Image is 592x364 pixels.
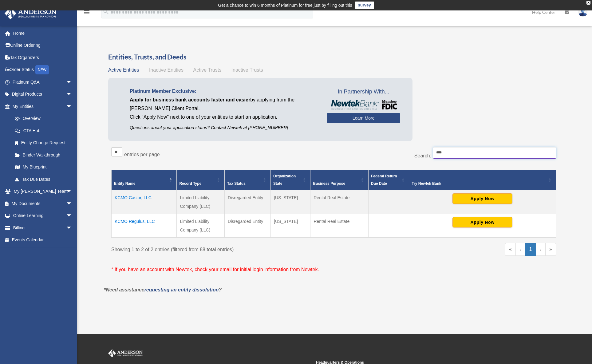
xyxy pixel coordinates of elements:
[414,153,431,158] label: Search:
[144,287,219,292] a: requesting an entity dissolution
[111,243,329,254] div: Showing 1 to 2 of 2 entries (filtered from 88 total entries)
[103,8,109,15] i: search
[149,67,184,73] span: Inactive Entities
[9,173,78,185] a: Tax Due Dates
[112,214,177,238] td: KCMO Regulus, LLC
[108,52,559,62] h3: Entities, Trusts, and Deeds
[227,181,246,186] span: Tax Status
[66,100,78,113] span: arrow_drop_down
[66,185,78,198] span: arrow_drop_down
[310,214,369,238] td: Rental Real Estate
[231,67,263,73] span: Inactive Trusts
[355,2,374,9] a: survey
[107,349,144,357] img: Anderson Advisors Platinum Portal
[452,217,512,228] button: Apply Now
[83,11,90,16] a: menu
[4,100,78,113] a: My Entitiesarrow_drop_down
[114,181,135,186] span: Entity Name
[66,76,78,89] span: arrow_drop_down
[177,190,225,214] td: Limited Liability Company (LLC)
[327,113,400,123] a: Learn More
[130,124,318,132] p: Questions about your application status? Contact Newtek at [PHONE_NUMBER]
[371,174,397,186] span: Federal Return Due Date
[225,214,271,238] td: Disregarded Entity
[225,190,271,214] td: Disregarded Entity
[9,149,78,161] a: Binder Walkthrough
[130,113,318,121] p: Click "Apply Now" next to one of your entities to start an application.
[586,1,590,5] div: close
[271,190,310,214] td: [US_STATE]
[130,97,250,102] span: Apply for business bank accounts faster and easier
[4,76,81,88] a: Platinum Q&Aarrow_drop_down
[310,190,369,214] td: Rental Real Estate
[104,287,222,292] em: *Need assistance ?
[112,190,177,214] td: KCMO Castor, LLC
[112,170,177,190] th: Entity Name: Activate to invert sorting
[124,152,160,157] label: entries per page
[66,210,78,222] span: arrow_drop_down
[4,210,81,222] a: Online Learningarrow_drop_down
[108,67,139,73] span: Active Entities
[327,87,400,97] span: In Partnership With...
[9,125,78,137] a: CTA Hub
[516,243,525,256] a: Previous
[271,170,310,190] th: Organization State: Activate to sort
[273,174,296,186] span: Organization State
[35,65,49,74] div: NEW
[271,214,310,238] td: [US_STATE]
[177,170,225,190] th: Record Type: Activate to sort
[310,170,369,190] th: Business Purpose: Activate to sort
[4,64,81,76] a: Order StatusNEW
[4,27,81,39] a: Home
[412,180,547,187] div: Try Newtek Bank
[525,243,536,256] a: 1
[578,8,587,17] img: User Pic
[177,214,225,238] td: Limited Liability Company (LLC)
[218,2,352,9] div: Get a chance to win 6 months of Platinum for free just by filling out this
[368,170,409,190] th: Federal Return Due Date: Activate to sort
[409,170,556,190] th: Try Newtek Bank : Activate to sort
[193,67,222,73] span: Active Trusts
[536,243,545,256] a: Next
[4,222,81,234] a: Billingarrow_drop_down
[4,39,81,52] a: Online Ordering
[130,96,318,113] p: by applying from the [PERSON_NAME] Client Portal.
[330,100,397,110] img: NewtekBankLogoSM.png
[452,193,512,204] button: Apply Now
[4,51,81,64] a: Tax Organizers
[66,222,78,234] span: arrow_drop_down
[225,170,271,190] th: Tax Status: Activate to sort
[545,243,556,256] a: Last
[9,137,78,149] a: Entity Change Request
[3,7,58,19] img: Anderson Advisors Platinum Portal
[111,265,556,274] p: * If you have an account with Newtek, check your email for initial login information from Newtek.
[313,181,345,186] span: Business Purpose
[505,243,516,256] a: First
[4,88,81,101] a: Digital Productsarrow_drop_down
[9,161,78,173] a: My Blueprint
[66,88,78,101] span: arrow_drop_down
[4,234,81,246] a: Events Calendar
[130,87,318,96] p: Platinum Member Exclusive:
[83,9,90,16] i: menu
[179,181,201,186] span: Record Type
[4,197,81,210] a: My Documentsarrow_drop_down
[66,197,78,210] span: arrow_drop_down
[9,113,75,125] a: Overview
[4,185,81,198] a: My [PERSON_NAME] Teamarrow_drop_down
